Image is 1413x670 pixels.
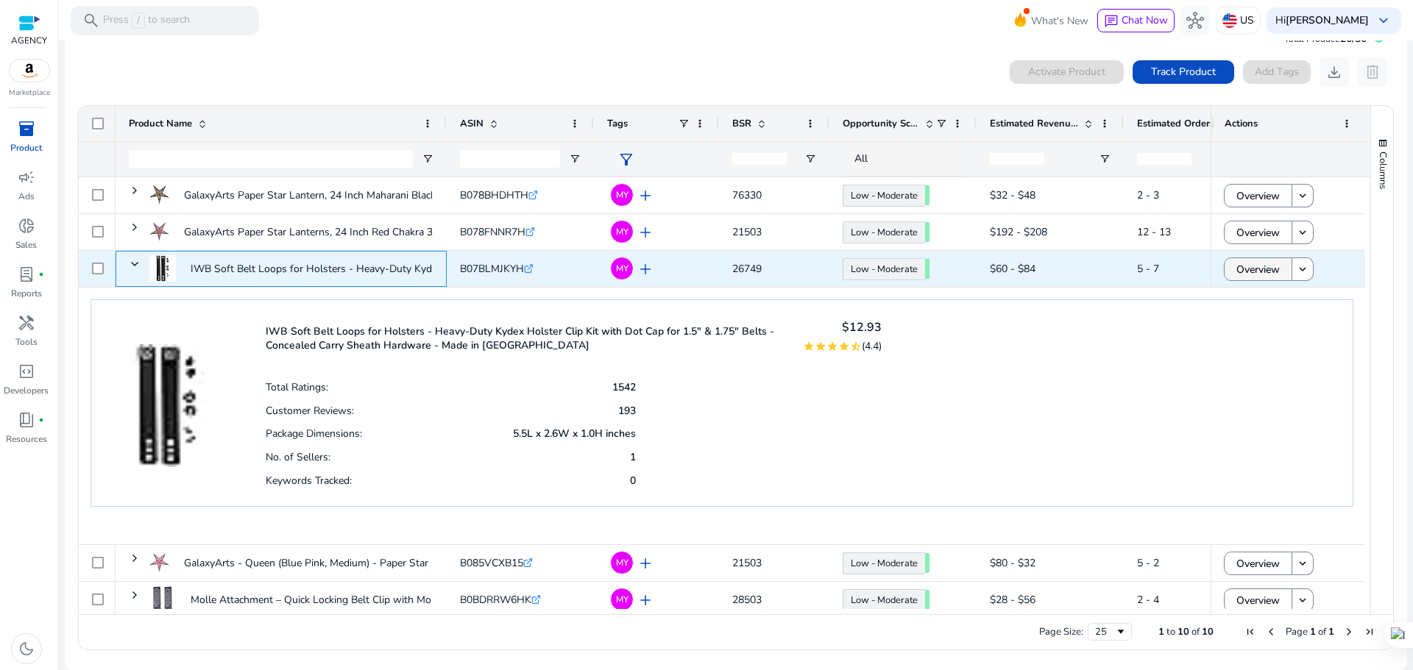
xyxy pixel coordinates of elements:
div: 25 [1095,625,1115,638]
p: 0 [630,474,636,488]
p: Package Dimensions: [266,427,362,441]
button: Open Filter Menu [1099,153,1111,165]
span: add [637,224,654,241]
button: Open Filter Menu [804,153,816,165]
span: of [1191,625,1200,638]
p: Resources [6,432,47,446]
p: 193 [618,404,636,418]
span: handyman [18,314,35,332]
button: hub [1180,6,1210,35]
span: chat [1104,14,1119,29]
mat-icon: keyboard_arrow_down [1296,594,1309,607]
span: fiber_manual_record [38,271,44,277]
span: 52.17 [925,222,929,242]
span: / [132,13,145,29]
a: Low - Moderate [843,258,925,280]
h4: $12.93 [803,321,882,335]
span: keyboard_arrow_down [1375,12,1392,29]
span: of [1318,625,1326,638]
span: add [637,555,654,572]
span: add [637,591,654,609]
span: Columns [1376,152,1389,189]
span: Overview [1236,585,1280,616]
span: book_4 [18,411,35,429]
span: BSR [732,117,751,130]
span: B085VCXB15 [460,556,523,570]
span: $32 - $48 [990,188,1035,202]
button: Overview [1224,257,1292,281]
span: B078BHDHTH [460,188,528,202]
span: Overview [1236,549,1280,579]
span: fiber_manual_record [38,417,44,423]
span: hub [1186,12,1204,29]
button: chatChat Now [1097,9,1175,32]
p: Ads [18,190,35,203]
mat-icon: keyboard_arrow_down [1296,557,1309,570]
span: 1 [1310,625,1316,638]
p: 1 [630,450,636,464]
a: Low - Moderate [843,589,925,611]
span: MY [616,264,628,273]
span: Chat Now [1122,13,1168,27]
mat-icon: keyboard_arrow_down [1296,226,1309,239]
span: search [82,12,100,29]
p: GalaxyArts - Queen (Blue Pink, Medium) - Paper Star Lantern [184,548,467,578]
span: 2 - 3 [1137,188,1159,202]
span: 2 - 4 [1137,593,1159,607]
span: 5 - 2 [1137,556,1159,570]
span: $192 - $208 [990,225,1047,239]
p: GalaxyArts Paper Star Lantern, 24 Inch Maharani Black 3D Light-Up... [184,180,503,210]
span: inventory_2 [18,120,35,138]
span: 76330 [732,188,762,202]
p: Molle Attachment – Quick Locking Belt Clip with Mounting Hardware... [191,585,516,615]
img: 51r7UEqjsJL._AC_SR38,50_.jpg [149,218,169,245]
span: B0BDRRW6HK [460,593,531,607]
mat-icon: keyboard_arrow_down [1296,189,1309,202]
p: Product [10,141,42,154]
span: code_blocks [18,363,35,380]
p: Press to search [103,13,190,29]
span: Track Product [1151,64,1216,79]
span: MY [616,595,628,604]
mat-icon: star [803,341,815,352]
div: Previous Page [1265,626,1277,638]
input: Product Name Filter Input [129,150,413,168]
p: IWB Soft Belt Loops for Holsters - Heavy-Duty Kydex Holster Clip... [191,254,507,284]
span: 52.00 [925,553,929,573]
img: 41K8Cq1zhSL._AC_US40_.jpg [149,255,176,282]
b: [PERSON_NAME] [1286,13,1369,27]
a: Low - Moderate [843,221,925,243]
p: Developers [4,384,49,397]
button: Track Product [1133,60,1234,84]
span: B07BLMJKYH [460,262,524,276]
mat-icon: star [815,341,826,352]
mat-icon: star_half [850,341,862,352]
span: $28 - $56 [990,593,1035,607]
img: 511alGo1BSL._AC_SR38,50_.jpg [149,549,169,576]
span: 28503 [732,593,762,607]
p: 5.5L x 2.6W x 1.0H inches [513,427,636,441]
span: 1 [1158,625,1164,638]
span: Opportunity Score [843,117,919,130]
span: 12 - 13 [1137,225,1171,239]
span: MY [616,558,628,567]
p: Keywords Tracked: [266,474,352,488]
span: Tags [607,117,628,130]
span: campaign [18,168,35,186]
span: Estimated Orders/Day [1137,117,1225,130]
span: dark_mode [18,640,35,657]
button: Open Filter Menu [422,153,433,165]
span: add [637,260,654,278]
span: Page [1286,625,1308,638]
span: ASIN [460,117,484,130]
span: $60 - $84 [990,262,1035,276]
span: Product Name [129,117,192,130]
span: Overview [1236,254,1280,285]
span: Overview [1236,218,1280,248]
p: Reports [11,287,42,300]
mat-icon: star [826,341,838,352]
img: 31O4IRA1daL._AC_US40_.jpg [149,586,176,613]
span: All [854,152,868,165]
div: Page Size [1088,623,1132,641]
span: 5 - 7 [1137,262,1159,276]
